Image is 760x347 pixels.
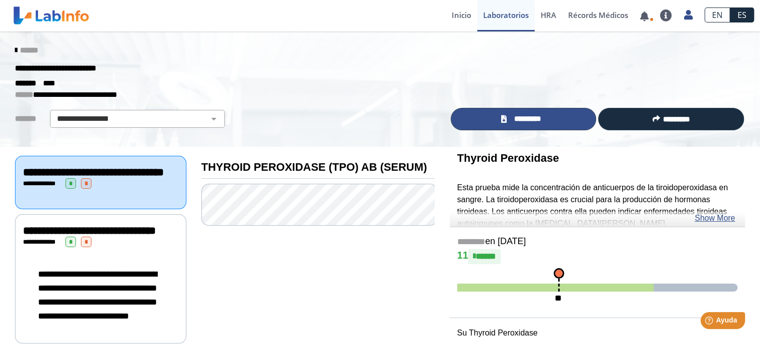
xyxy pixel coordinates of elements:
[457,236,738,248] h5: en [DATE]
[457,249,738,264] h4: 11
[541,10,556,20] span: HRA
[201,161,427,173] b: THYROID PEROXIDASE (TPO) AB (SERUM)
[457,152,559,164] b: Thyroid Peroxidase
[671,308,749,336] iframe: Help widget launcher
[457,182,738,230] p: Esta prueba mide la concentración de anticuerpos de la tiroidoperoxidasa en sangre. La tiroidoper...
[730,7,754,22] a: ES
[457,327,738,339] p: Su Thyroid Peroxidase
[695,212,735,224] a: Show More
[705,7,730,22] a: EN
